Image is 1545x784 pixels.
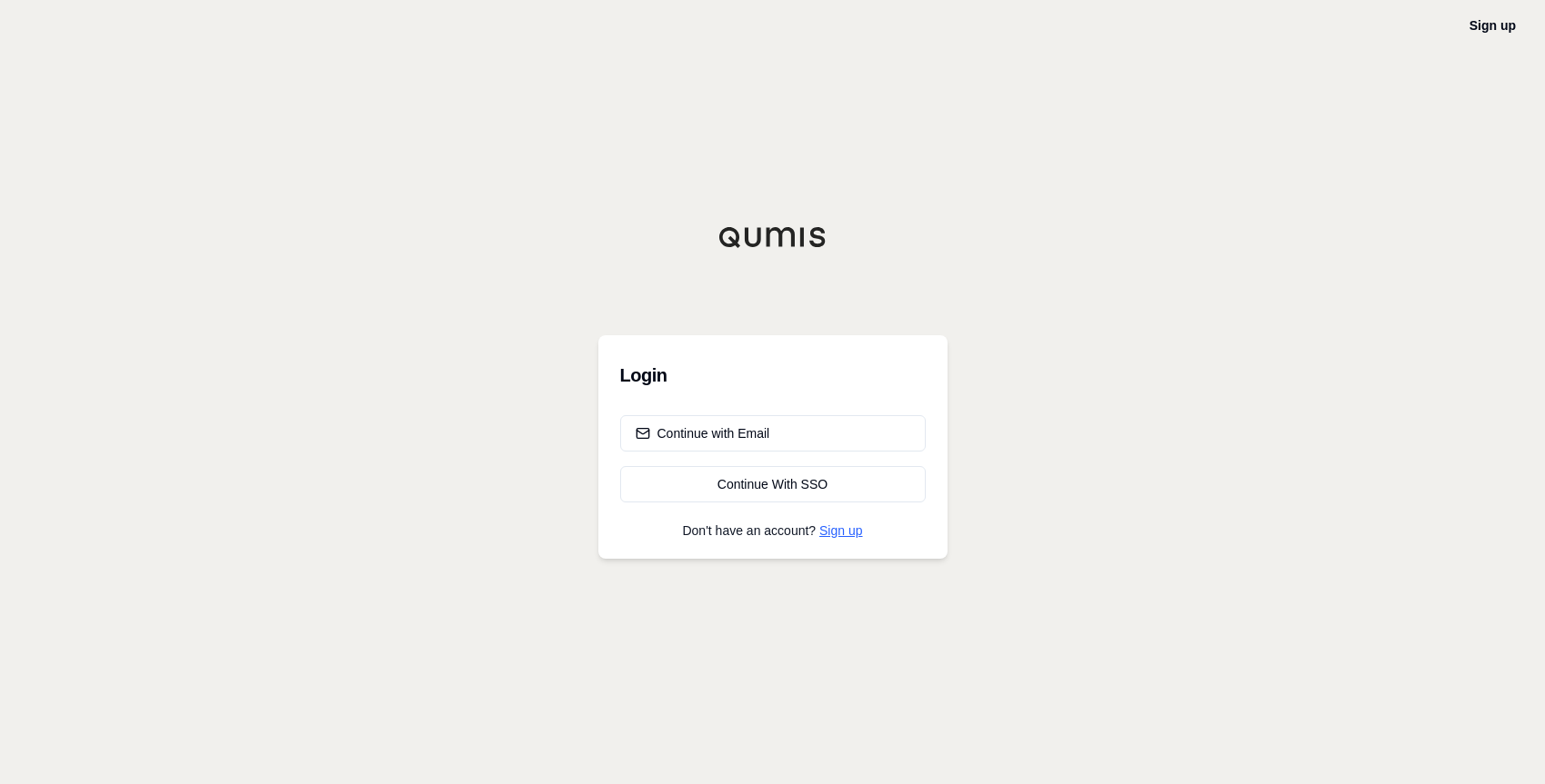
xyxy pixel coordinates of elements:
[819,523,862,538] a: Sign up
[620,524,926,537] p: Don't have an account?
[636,475,910,493] div: Continue With SSO
[718,226,828,248] img: Qumis
[1470,18,1516,33] a: Sign up
[620,357,926,393] h3: Login
[620,415,926,452] button: Continue with Email
[636,424,770,442] div: Continue with Email
[620,466,926,502] a: Continue With SSO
